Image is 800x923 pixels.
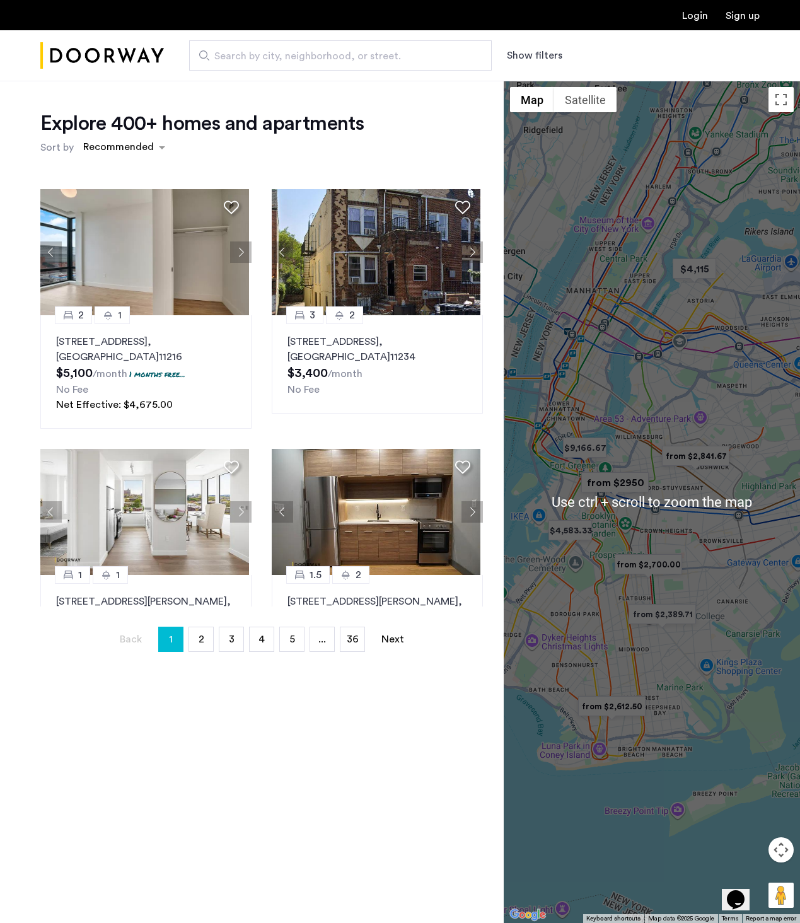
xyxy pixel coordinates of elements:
[56,400,173,410] span: Net Effective: $4,675.00
[554,87,617,112] button: Show satellite imagery
[289,634,295,644] span: 5
[272,189,480,315] img: 2016_638484540295233130.jpeg
[214,49,456,64] span: Search by city, neighborhood, or street.
[40,140,74,155] label: Sort by
[78,567,82,583] span: 1
[722,914,738,923] a: Terms (opens in new tab)
[682,11,708,21] a: Login
[768,87,794,112] button: Toggle fullscreen view
[129,369,185,380] p: 1 months free...
[507,907,548,923] img: Google
[746,914,796,923] a: Report a map error
[668,255,721,283] div: $4,115
[722,873,762,910] iframe: chat widget
[657,442,734,470] div: from $2,841.67
[199,634,204,644] span: 2
[272,575,483,673] a: 1.52[STREET_ADDRESS][PERSON_NAME], [GEOGRAPHIC_DATA]11226No Fee
[230,241,252,263] button: Next apartment
[229,634,235,644] span: 3
[507,907,548,923] a: Open this area in Google Maps (opens a new window)
[461,241,483,263] button: Next apartment
[648,915,714,922] span: Map data ©2025 Google
[56,367,93,380] span: $5,100
[120,634,142,644] span: Back
[169,629,173,649] span: 1
[40,189,249,315] img: 2016_638673975962267132.jpeg
[768,883,794,908] button: Drag Pegman onto the map to open Street View
[40,32,164,79] img: logo
[40,111,364,136] h1: Explore 400+ homes and apartments
[328,369,362,379] sub: /month
[56,334,236,364] p: [STREET_ADDRESS] 11216
[116,567,120,583] span: 1
[40,575,252,673] a: 11[STREET_ADDRESS][PERSON_NAME], [GEOGRAPHIC_DATA]11238No Fee
[356,567,361,583] span: 2
[310,308,315,323] span: 3
[586,914,641,923] button: Keyboard shortcuts
[573,692,651,721] div: from $2,612.50
[272,315,483,414] a: 32[STREET_ADDRESS], [GEOGRAPHIC_DATA]11234No Fee
[287,594,467,624] p: [STREET_ADDRESS][PERSON_NAME] 11226
[77,136,171,159] ng-select: sort-apartment
[40,315,252,429] a: 21[STREET_ADDRESS], [GEOGRAPHIC_DATA]112161 months free...No FeeNet Effective: $4,675.00
[507,48,562,63] button: Show or hide filters
[287,334,467,364] p: [STREET_ADDRESS] 11234
[78,308,84,323] span: 2
[347,634,359,644] span: 36
[272,501,293,523] button: Previous apartment
[189,40,492,71] input: Apartment Search
[287,367,328,380] span: $3,400
[610,550,687,579] div: from $2,700.00
[310,567,322,583] span: 1.5
[349,308,355,323] span: 2
[623,600,701,629] div: from $2,389.71
[258,634,265,644] span: 4
[380,627,405,651] a: Next
[726,11,760,21] a: Registration
[56,594,236,624] p: [STREET_ADDRESS][PERSON_NAME] 11238
[40,501,62,523] button: Previous apartment
[40,241,62,263] button: Previous apartment
[93,369,127,379] sub: /month
[461,501,483,523] button: Next apartment
[40,32,164,79] a: Cazamio Logo
[118,308,122,323] span: 1
[40,627,483,652] nav: Pagination
[318,634,326,644] span: ...
[558,434,612,462] div: $9,166.67
[510,87,554,112] button: Show street map
[272,449,480,575] img: 2012_638668068959509256.jpeg
[287,385,320,395] span: No Fee
[272,241,293,263] button: Previous apartment
[56,385,88,395] span: No Fee
[543,516,597,545] div: $4,583.33
[768,837,794,862] button: Map camera controls
[230,501,252,523] button: Next apartment
[81,139,154,158] div: Recommended
[576,468,654,497] div: from $2950
[40,449,249,575] img: 2016_638666715889771230.jpeg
